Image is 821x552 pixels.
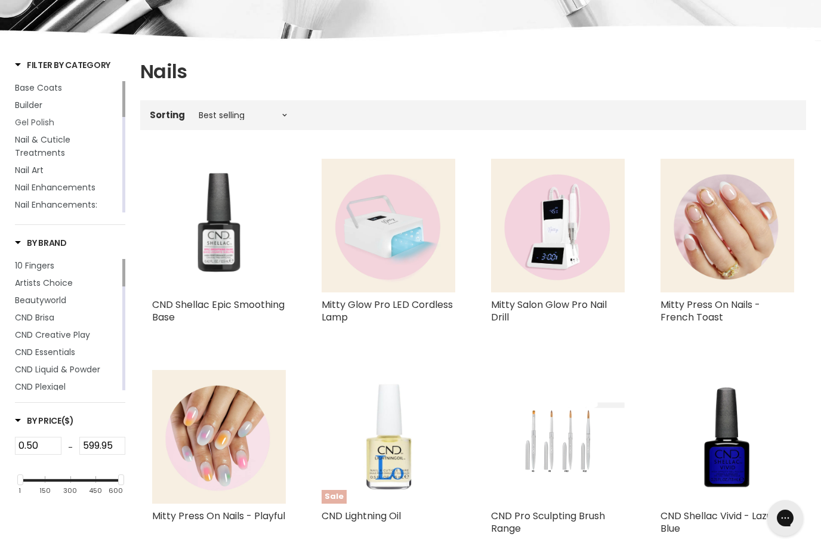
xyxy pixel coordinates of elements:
[15,415,74,427] span: By Price
[150,110,185,120] label: Sorting
[15,380,120,393] a: CND Plexigel
[89,487,102,495] div: 450
[491,399,625,474] img: CND Pro Sculpting Brush Range
[63,487,77,495] div: 300
[660,159,794,292] img: Mitty Press On Nails - French Toast
[15,346,75,358] span: CND Essentials
[152,159,286,292] img: CND Shellac Epic Smoothing Base
[761,496,809,540] iframe: Gorgias live chat messenger
[15,164,120,177] a: Nail Art
[61,437,79,458] div: -
[491,370,625,504] a: CND Pro Sculpting Brush Range
[15,312,54,323] span: CND Brisa
[322,159,455,292] img: Mitty Glow Pro LED Cordless Lamp
[140,59,806,84] h1: Nails
[660,298,760,324] a: Mitty Press On Nails - French Toast
[15,99,42,111] span: Builder
[15,381,66,393] span: CND Plexigel
[15,134,70,159] span: Nail & Cuticle Treatments
[491,298,607,324] a: Mitty Salon Glow Pro Nail Drill
[491,509,605,535] a: CND Pro Sculpting Brush Range
[18,487,21,495] div: 1
[15,82,62,94] span: Base Coats
[491,159,625,292] img: Mitty Salon Glow Pro Nail Drill
[152,370,286,504] img: Mitty Press On Nails - Playful
[61,415,74,427] span: ($)
[15,311,120,324] a: CND Brisa
[15,329,90,341] span: CND Creative Play
[79,437,126,455] input: Max Price
[660,370,794,504] img: CND Shellac Vivid - Lazuli Blue
[660,509,776,535] a: CND Shellac Vivid - Lazuli Blue
[15,181,95,193] span: Nail Enhancements
[322,298,453,324] a: Mitty Glow Pro LED Cordless Lamp
[15,276,120,289] a: Artists Choice
[15,181,120,194] a: Nail Enhancements
[15,259,120,272] a: 10 Fingers
[15,437,61,455] input: Min Price
[15,133,120,159] a: Nail & Cuticle Treatments
[15,116,120,129] a: Gel Polish
[15,98,120,112] a: Builder
[322,370,455,504] a: CND Lightning OilSale
[15,199,97,224] span: Nail Enhancements: Acrylic Liquid
[109,487,123,495] div: 600
[15,116,54,128] span: Gel Polish
[15,415,74,427] h3: By Price($)
[15,294,120,307] a: Beautyworld
[15,294,66,306] span: Beautyworld
[39,487,51,495] div: 150
[152,509,285,523] a: Mitty Press On Nails - Playful
[15,164,44,176] span: Nail Art
[322,370,455,504] img: CND Lightning Oil
[322,490,347,504] span: Sale
[15,363,100,375] span: CND Liquid & Powder
[15,328,120,341] a: CND Creative Play
[152,298,285,324] a: CND Shellac Epic Smoothing Base
[15,59,110,71] h3: Filter by Category
[15,260,54,272] span: 10 Fingers
[15,198,120,224] a: Nail Enhancements: Acrylic Liquid
[15,277,73,289] span: Artists Choice
[15,363,120,376] a: CND Liquid & Powder
[15,237,67,249] h3: By Brand
[15,81,120,94] a: Base Coats
[322,509,401,523] a: CND Lightning Oil
[15,346,120,359] a: CND Essentials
